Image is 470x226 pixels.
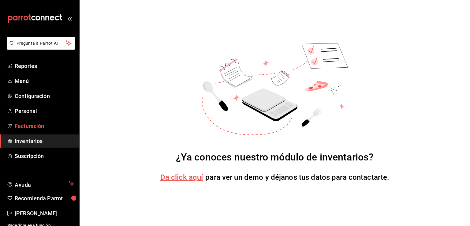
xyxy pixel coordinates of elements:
[15,180,66,187] span: Ayuda
[17,40,66,47] span: Pregunta a Parrot AI
[15,107,74,115] span: Personal
[15,152,74,160] span: Suscripción
[4,44,75,51] a: Pregunta a Parrot AI
[15,122,74,130] span: Facturación
[160,173,203,182] a: Da click aquí
[7,37,75,50] button: Pregunta a Parrot AI
[15,92,74,100] span: Configuración
[15,77,74,85] span: Menú
[176,150,374,164] div: ¿Ya conoces nuestro módulo de inventarios?
[15,194,74,202] span: Recomienda Parrot
[15,209,74,217] span: [PERSON_NAME]
[15,137,74,145] span: Inventarios
[15,62,74,70] span: Reportes
[67,16,72,21] button: open_drawer_menu
[205,173,389,182] span: para ver un demo y déjanos tus datos para contactarte.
